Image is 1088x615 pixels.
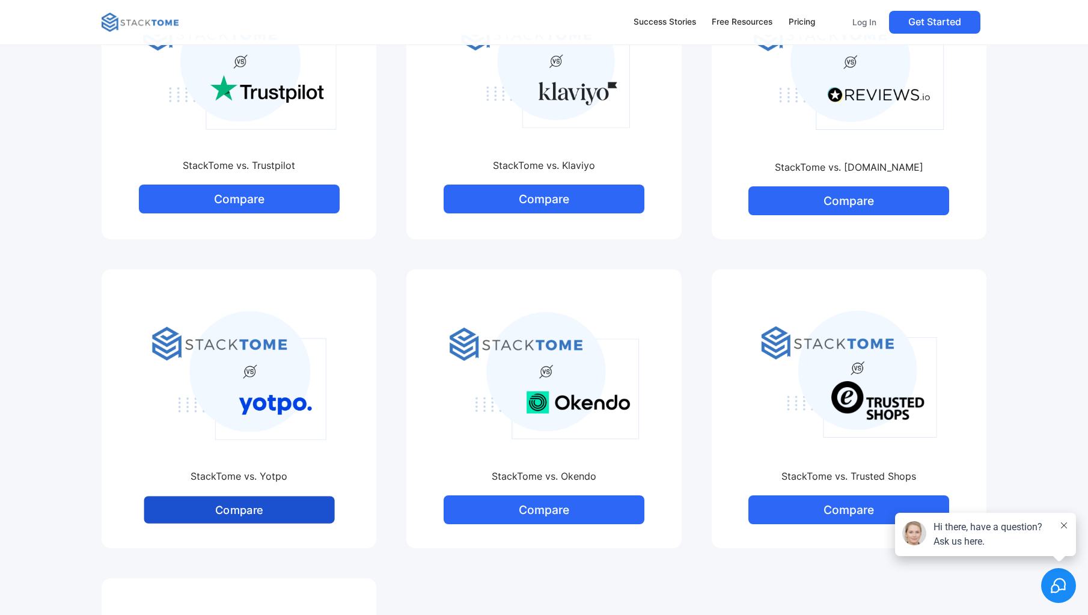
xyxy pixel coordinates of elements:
[418,158,669,173] div: StackTome vs. Klaviyo
[444,185,644,213] a: Compare
[748,186,949,215] a: Compare
[724,469,974,483] div: StackTome vs. Trusted Shops
[634,16,696,29] div: Success Stories
[783,10,821,35] a: Pricing
[845,11,884,34] a: Log In
[114,469,364,483] div: StackTome vs. Yotpo
[748,495,949,524] a: Compare
[444,495,644,524] a: Compare
[724,160,974,174] div: StackTome vs. [DOMAIN_NAME]
[789,16,815,29] div: Pricing
[712,16,772,29] div: Free Resources
[706,10,778,35] a: Free Resources
[852,17,876,28] p: Log In
[418,469,669,483] div: StackTome vs. Okendo
[139,185,340,213] a: Compare
[889,11,980,34] a: Get Started
[114,158,364,173] div: StackTome vs. Trustpilot
[628,10,701,35] a: Success Stories
[144,497,334,524] a: Compare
